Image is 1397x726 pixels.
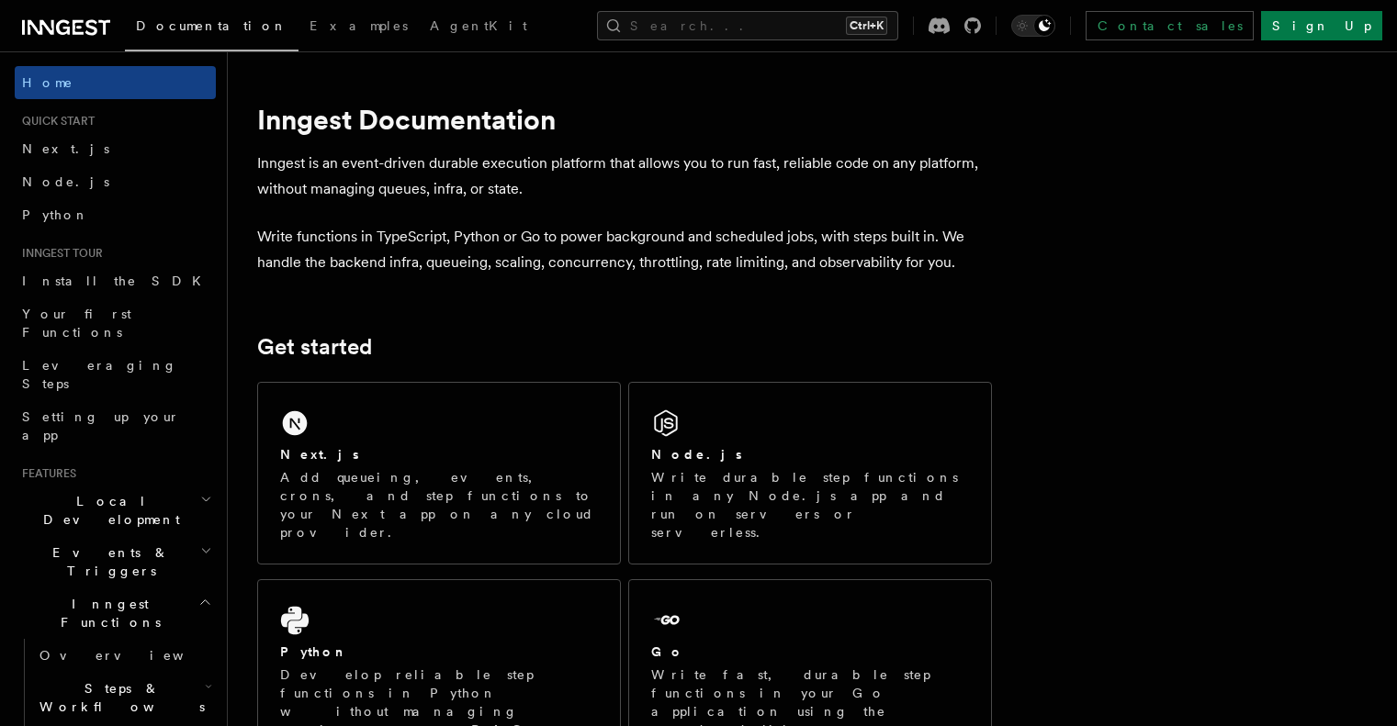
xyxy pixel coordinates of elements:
[1011,15,1055,37] button: Toggle dark mode
[15,400,216,452] a: Setting up your app
[22,274,212,288] span: Install the SDK
[15,492,200,529] span: Local Development
[15,349,216,400] a: Leveraging Steps
[15,297,216,349] a: Your first Functions
[15,132,216,165] a: Next.js
[32,679,205,716] span: Steps & Workflows
[15,595,198,631] span: Inngest Functions
[280,468,598,542] p: Add queueing, events, crons, and step functions to your Next app on any cloud provider.
[22,358,177,391] span: Leveraging Steps
[15,543,200,580] span: Events & Triggers
[15,536,216,587] button: Events & Triggers
[22,307,131,340] span: Your first Functions
[15,165,216,198] a: Node.js
[15,466,76,481] span: Features
[15,66,216,99] a: Home
[651,445,742,464] h2: Node.js
[651,468,969,542] p: Write durable step functions in any Node.js app and run on servers or serverless.
[257,382,621,564] a: Next.jsAdd queueing, events, crons, and step functions to your Next app on any cloud provider.
[15,587,216,639] button: Inngest Functions
[15,246,103,261] span: Inngest tour
[1086,11,1254,40] a: Contact sales
[257,151,992,202] p: Inngest is an event-driven durable execution platform that allows you to run fast, reliable code ...
[419,6,538,50] a: AgentKit
[125,6,299,51] a: Documentation
[257,103,992,136] h1: Inngest Documentation
[15,198,216,231] a: Python
[22,207,89,222] span: Python
[15,485,216,536] button: Local Development
[15,114,95,128] span: Quick start
[299,6,419,50] a: Examples
[597,11,898,40] button: Search...Ctrl+K
[430,18,527,33] span: AgentKit
[136,18,287,33] span: Documentation
[39,648,229,663] span: Overview
[22,73,73,92] span: Home
[32,672,216,723] button: Steps & Workflows
[257,334,372,360] a: Get started
[22,409,180,442] span: Setting up your app
[257,224,992,275] p: Write functions in TypeScript, Python or Go to power background and scheduled jobs, with steps bu...
[628,382,992,564] a: Node.jsWrite durable step functions in any Node.js app and run on servers or serverless.
[280,445,359,464] h2: Next.js
[310,18,408,33] span: Examples
[32,639,216,672] a: Overview
[22,141,109,156] span: Next.js
[846,17,887,35] kbd: Ctrl+K
[280,642,348,661] h2: Python
[22,174,109,189] span: Node.js
[1261,11,1382,40] a: Sign Up
[15,264,216,297] a: Install the SDK
[651,642,684,661] h2: Go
